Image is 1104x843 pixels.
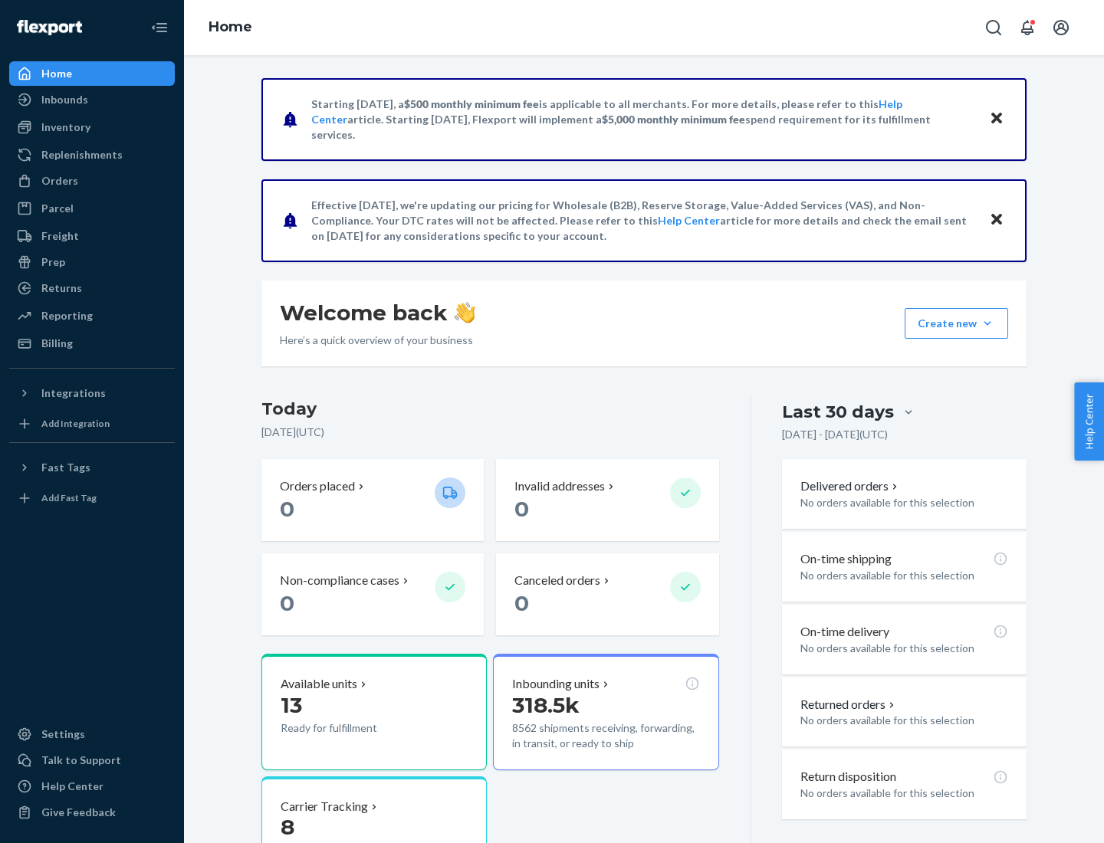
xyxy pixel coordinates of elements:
[41,254,65,270] div: Prep
[41,753,121,768] div: Talk to Support
[261,425,719,440] p: [DATE] ( UTC )
[41,228,79,244] div: Freight
[9,115,175,139] a: Inventory
[280,496,294,522] span: 0
[41,805,116,820] div: Give Feedback
[404,97,539,110] span: $500 monthly minimum fee
[9,169,175,193] a: Orders
[9,800,175,825] button: Give Feedback
[280,333,475,348] p: Here’s a quick overview of your business
[41,336,73,351] div: Billing
[41,173,78,189] div: Orders
[261,654,487,770] button: Available units13Ready for fulfillment
[9,774,175,799] a: Help Center
[9,143,175,167] a: Replenishments
[41,491,97,504] div: Add Fast Tag
[9,486,175,510] a: Add Fast Tag
[281,798,368,815] p: Carrier Tracking
[1074,382,1104,461] button: Help Center
[281,814,294,840] span: 8
[512,720,699,751] p: 8562 shipments receiving, forwarding, in transit, or ready to ship
[280,572,399,589] p: Non-compliance cases
[261,553,484,635] button: Non-compliance cases 0
[782,400,894,424] div: Last 30 days
[41,147,123,162] div: Replenishments
[800,568,1008,583] p: No orders available for this selection
[987,209,1007,231] button: Close
[41,779,103,794] div: Help Center
[1046,12,1076,43] button: Open account menu
[514,496,529,522] span: 0
[281,720,422,736] p: Ready for fulfillment
[261,459,484,541] button: Orders placed 0
[978,12,1009,43] button: Open Search Box
[9,748,175,772] a: Talk to Support
[144,12,175,43] button: Close Navigation
[9,331,175,356] a: Billing
[800,623,889,641] p: On-time delivery
[41,201,74,216] div: Parcel
[800,768,896,786] p: Return disposition
[196,5,264,50] ol: breadcrumbs
[311,198,974,244] p: Effective [DATE], we're updating our pricing for Wholesale (B2B), Reserve Storage, Value-Added Se...
[905,308,1008,339] button: Create new
[9,276,175,300] a: Returns
[41,280,82,296] div: Returns
[17,20,82,35] img: Flexport logo
[782,427,888,442] p: [DATE] - [DATE] ( UTC )
[800,550,892,568] p: On-time shipping
[9,87,175,112] a: Inbounds
[496,459,718,541] button: Invalid addresses 0
[800,477,901,495] button: Delivered orders
[41,66,72,81] div: Home
[987,108,1007,130] button: Close
[1012,12,1043,43] button: Open notifications
[281,692,302,718] span: 13
[41,92,88,107] div: Inbounds
[512,675,600,693] p: Inbounding units
[209,18,252,35] a: Home
[9,412,175,436] a: Add Integration
[512,692,580,718] span: 318.5k
[41,417,110,430] div: Add Integration
[281,675,357,693] p: Available units
[311,97,974,143] p: Starting [DATE], a is applicable to all merchants. For more details, please refer to this article...
[658,214,720,227] a: Help Center
[261,397,719,421] h3: Today
[41,727,85,742] div: Settings
[9,455,175,480] button: Fast Tags
[9,722,175,746] a: Settings
[41,308,93,323] div: Reporting
[9,250,175,274] a: Prep
[280,590,294,616] span: 0
[514,572,600,589] p: Canceled orders
[280,477,355,495] p: Orders placed
[800,713,1008,728] p: No orders available for this selection
[9,381,175,405] button: Integrations
[800,696,898,713] button: Returned orders
[800,495,1008,510] p: No orders available for this selection
[496,553,718,635] button: Canceled orders 0
[493,654,718,770] button: Inbounding units318.5k8562 shipments receiving, forwarding, in transit, or ready to ship
[41,460,90,475] div: Fast Tags
[41,385,106,401] div: Integrations
[514,590,529,616] span: 0
[602,113,745,126] span: $5,000 monthly minimum fee
[800,641,1008,656] p: No orders available for this selection
[9,224,175,248] a: Freight
[41,120,90,135] div: Inventory
[280,299,475,326] h1: Welcome back
[514,477,605,495] p: Invalid addresses
[9,303,175,328] a: Reporting
[454,302,475,323] img: hand-wave emoji
[800,786,1008,801] p: No orders available for this selection
[9,61,175,86] a: Home
[9,196,175,221] a: Parcel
